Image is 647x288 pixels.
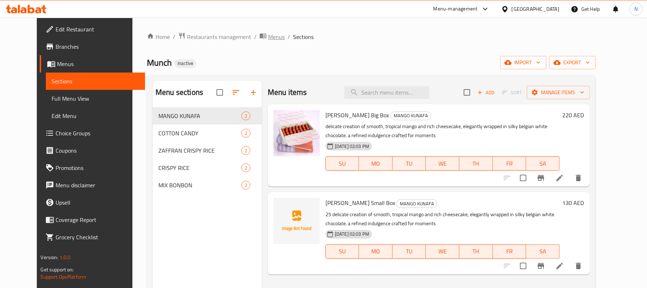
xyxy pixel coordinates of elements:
div: ZAFFRAN CRISPY RICE2 [153,142,262,159]
span: Coverage Report [56,215,139,224]
button: delete [570,257,587,275]
span: [PERSON_NAME] Big Box [325,110,389,121]
div: MANGO KUNAFA2 [153,107,262,125]
div: items [241,181,250,189]
span: Sections [52,77,139,86]
button: TU [393,156,426,171]
button: FR [493,156,526,171]
a: Coverage Report [40,211,145,228]
span: Menus [57,60,139,68]
span: FR [496,246,524,257]
span: WE [429,158,456,169]
span: MIX BONBON [158,181,241,189]
div: COTTON CANDY2 [153,125,262,142]
span: 2 [242,113,250,119]
span: Edit Restaurant [56,25,139,34]
button: WE [426,244,459,259]
button: SU [325,156,359,171]
button: Branch-specific-item [532,169,550,187]
h2: Menu items [268,87,307,98]
a: Grocery Checklist [40,228,145,246]
a: Edit Menu [46,107,145,125]
a: Restaurants management [178,32,251,42]
span: Choice Groups [56,129,139,138]
span: Select all sections [212,85,227,100]
span: Promotions [56,163,139,172]
h6: 220 AED [563,110,584,120]
a: Menus [40,55,145,73]
span: TU [395,158,423,169]
span: SA [529,246,557,257]
button: import [500,56,546,69]
li: / [173,32,175,41]
button: Branch-specific-item [532,257,550,275]
span: FR [496,158,524,169]
span: Version: [40,253,58,262]
a: Menus [259,32,285,42]
span: N [634,5,638,13]
span: Branches [56,42,139,51]
button: Add section [245,84,262,101]
span: MO [362,158,390,169]
p: delicate creation of smooth, tropical mango and rich cheesecake, elegantly wrapped in silky belgi... [325,122,560,140]
button: FR [493,244,526,259]
button: SU [325,244,359,259]
button: WE [426,156,459,171]
span: SU [329,158,356,169]
div: items [241,129,250,138]
div: CRISPY RICE2 [153,159,262,176]
span: Manage items [533,88,584,97]
a: Edit menu item [555,174,564,182]
a: Home [147,32,170,41]
a: Edit Restaurant [40,21,145,38]
li: / [254,32,257,41]
span: Restaurants management [187,32,251,41]
nav: breadcrumb [147,32,595,42]
nav: Menu sections [153,104,262,197]
img: Mango Kunafa Big Box [274,110,320,156]
span: [PERSON_NAME] Small Box [325,197,395,208]
div: items [241,146,250,155]
a: Full Menu View [46,90,145,107]
span: SU [329,246,356,257]
span: [DATE] 02:03 PM [332,143,372,150]
span: Select to update [516,258,531,274]
span: MANGO KUNAFA [391,112,431,120]
input: search [344,86,429,99]
button: TH [459,244,493,259]
div: MANGO KUNAFA [397,199,437,208]
span: [DATE] 02:03 PM [332,231,372,237]
span: SA [529,158,557,169]
a: Upsell [40,194,145,211]
div: CRISPY RICE [158,163,241,172]
div: items [241,112,250,120]
div: items [241,163,250,172]
span: Grocery Checklist [56,233,139,241]
img: Mango Kunafa Small Box [274,198,320,244]
span: import [506,58,541,67]
span: Select section [459,85,475,100]
span: TH [462,246,490,257]
span: Munch [147,54,172,71]
button: MO [359,244,393,259]
span: Edit Menu [52,112,139,120]
span: Sections [293,32,314,41]
a: Branches [40,38,145,55]
span: Select section first [498,87,527,98]
button: Add [475,87,498,98]
span: COTTON CANDY [158,129,241,138]
span: Get support on: [40,265,74,274]
a: Support.OpsPlatform [40,272,86,282]
span: 2 [242,130,250,137]
h2: Menu sections [156,87,203,98]
span: MANGO KUNAFA [397,200,437,208]
span: Add item [475,87,498,98]
span: 2 [242,147,250,154]
a: Menu disclaimer [40,176,145,194]
span: MANGO KUNAFA [158,112,241,120]
div: MIX BONBON2 [153,176,262,194]
span: Coupons [56,146,139,155]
